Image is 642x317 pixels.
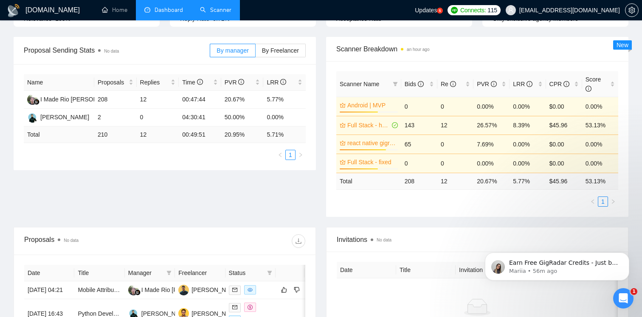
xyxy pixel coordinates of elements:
[437,154,473,173] td: 0
[456,262,515,278] th: Invitation Letter
[294,286,300,293] span: dislike
[613,288,634,309] iframe: Intercom live chat
[477,81,497,87] span: PVR
[546,97,582,116] td: $0.00
[281,286,287,293] span: like
[135,289,141,295] img: gigradar-bm.png
[510,173,546,189] td: 5.77 %
[407,47,429,52] time: an hour ago
[229,268,264,278] span: Status
[473,135,510,154] td: 7.69%
[586,76,601,92] span: Score
[625,3,639,17] button: setting
[347,138,396,148] a: react native gigradar
[232,287,237,292] span: mail
[472,235,642,294] iframe: Intercom notifications message
[78,310,270,317] a: Python Developer Needed for Real-Time Voice Grocery Ordering System
[527,81,532,87] span: info-circle
[292,234,305,248] button: download
[582,154,618,173] td: 0.00%
[296,150,306,160] button: right
[248,305,253,310] span: dollar
[137,91,179,109] td: 12
[225,79,245,86] span: PVR
[582,97,618,116] td: 0.00%
[141,285,221,295] div: I Made Rio [PERSON_NAME]
[340,81,379,87] span: Scanner Name
[546,116,582,135] td: $45.96
[598,196,608,207] li: 1
[510,116,546,135] td: 8.39%
[278,152,283,157] span: left
[179,91,221,109] td: 00:47:44
[437,116,473,135] td: 12
[275,150,285,160] li: Previous Page
[285,150,296,160] li: 1
[298,152,303,157] span: right
[182,79,203,86] span: Time
[493,15,578,22] span: Only exclusive agency members
[27,112,38,123] img: FM
[441,81,456,87] span: Re
[40,112,89,122] div: [PERSON_NAME]
[385,15,389,22] span: --
[27,94,38,105] img: IM
[34,99,39,105] img: gigradar-bm.png
[340,159,346,165] span: crown
[396,262,456,278] th: Title
[74,265,124,281] th: Title
[263,109,306,126] td: 0.00%
[393,81,398,87] span: filter
[487,6,497,15] span: 115
[625,7,638,14] span: setting
[221,109,264,126] td: 50.00%
[582,173,618,189] td: 53.13 %
[24,15,52,22] span: Relevance
[128,285,139,295] img: IM
[248,287,253,292] span: eye
[336,44,618,54] span: Scanner Breakdown
[582,116,618,135] td: 53.13%
[125,265,175,281] th: Manager
[178,286,240,293] a: MR[PERSON_NAME]
[94,109,137,126] td: 2
[24,45,210,56] span: Proposal Sending Stats
[178,310,240,317] a: SM[PERSON_NAME]
[608,196,618,207] button: right
[94,74,137,91] th: Proposals
[347,157,396,167] a: Full Stack - fixed
[24,234,165,248] div: Proposals
[631,288,637,295] span: 1
[232,305,237,310] span: mail
[7,4,20,17] img: logo
[418,81,424,87] span: info-circle
[340,140,346,146] span: crown
[588,196,598,207] li: Previous Page
[546,135,582,154] td: $0.00
[292,285,302,295] button: dislike
[217,47,248,54] span: By manager
[275,150,285,160] button: left
[415,7,437,14] span: Updates
[180,15,209,22] span: Reply Rate
[128,310,190,317] a: FM[PERSON_NAME]
[437,173,473,189] td: 12
[437,135,473,154] td: 0
[391,78,400,90] span: filter
[267,270,272,275] span: filter
[546,154,582,173] td: $0.00
[549,81,569,87] span: CPR
[337,234,618,245] span: Invitations
[588,196,598,207] button: left
[439,9,441,13] text: 5
[340,122,346,128] span: crown
[263,91,306,109] td: 5.77%
[144,7,150,13] span: dashboard
[510,135,546,154] td: 0.00%
[401,116,437,135] td: 143
[24,281,74,299] td: [DATE] 04:21
[590,199,595,204] span: left
[401,173,437,189] td: 208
